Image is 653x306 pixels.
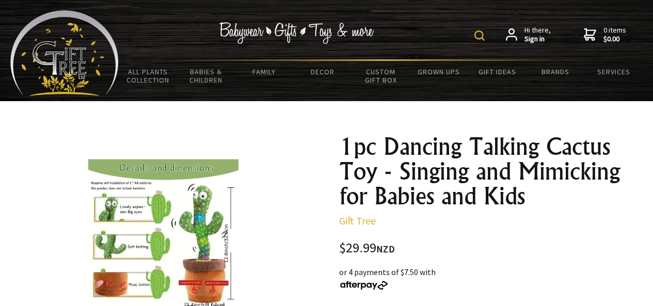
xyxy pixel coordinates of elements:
[603,35,626,44] strong: $0.00
[352,61,410,91] a: Custom Gift Box
[339,134,641,208] h1: 1pc Dancing Talking Cactus Toy - Singing and Mimicking for Babies and Kids
[339,241,641,255] div: $29.99
[410,61,468,83] a: Grown Ups
[526,61,584,83] a: Brands
[235,61,294,83] a: Family
[584,61,643,83] a: Services
[468,61,527,83] a: Gift Ideas
[293,61,352,83] a: Decor
[219,22,374,44] img: Babywear - Gifts - Toys & more
[524,26,551,44] span: Hi there,
[506,26,551,44] a: Hi there,Sign in
[524,35,551,44] strong: Sign in
[119,61,177,91] a: All Plants Collection
[10,10,119,96] img: Babyware - Gifts - Toys and more...
[474,30,485,41] img: product search
[584,26,626,44] a: 0 items$0.00
[339,266,641,291] div: or 4 payments of $7.50 with
[177,61,235,91] a: Babies & Children
[603,25,626,44] span: 0 items
[339,281,389,290] img: Afterpay
[339,214,376,227] a: Gift Tree
[376,243,395,255] span: NZD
